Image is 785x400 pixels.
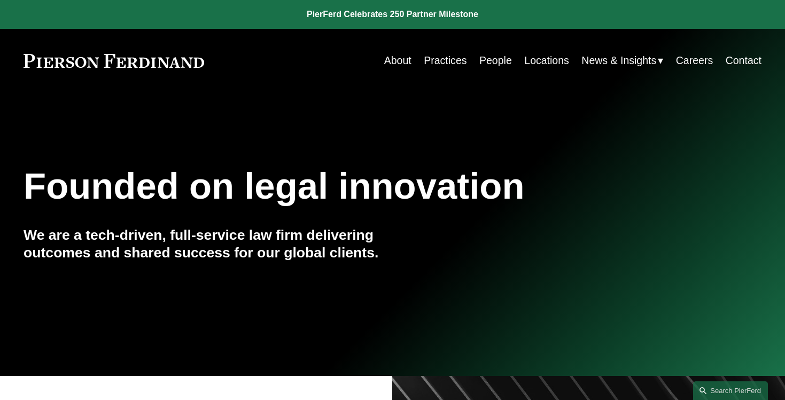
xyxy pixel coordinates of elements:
a: Careers [676,50,713,71]
a: Practices [424,50,467,71]
a: folder dropdown [581,50,663,71]
a: People [479,50,512,71]
a: Contact [726,50,761,71]
span: News & Insights [581,51,656,70]
a: Locations [524,50,569,71]
h4: We are a tech-driven, full-service law firm delivering outcomes and shared success for our global... [24,226,392,262]
a: About [384,50,411,71]
a: Search this site [693,381,768,400]
h1: Founded on legal innovation [24,166,639,208]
